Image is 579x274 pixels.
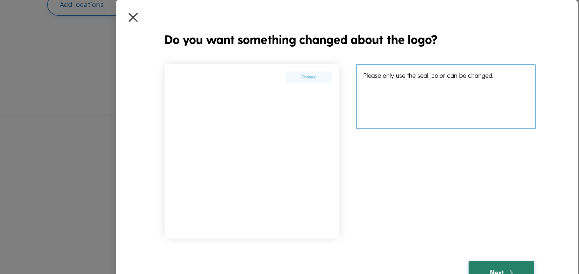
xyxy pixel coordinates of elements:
img: close.png [129,13,137,22]
img: KBASeal_white_1758721054456.png [168,68,336,234]
div: Do you want something changed about the logo? [165,30,557,48]
label: Change [302,74,316,81]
